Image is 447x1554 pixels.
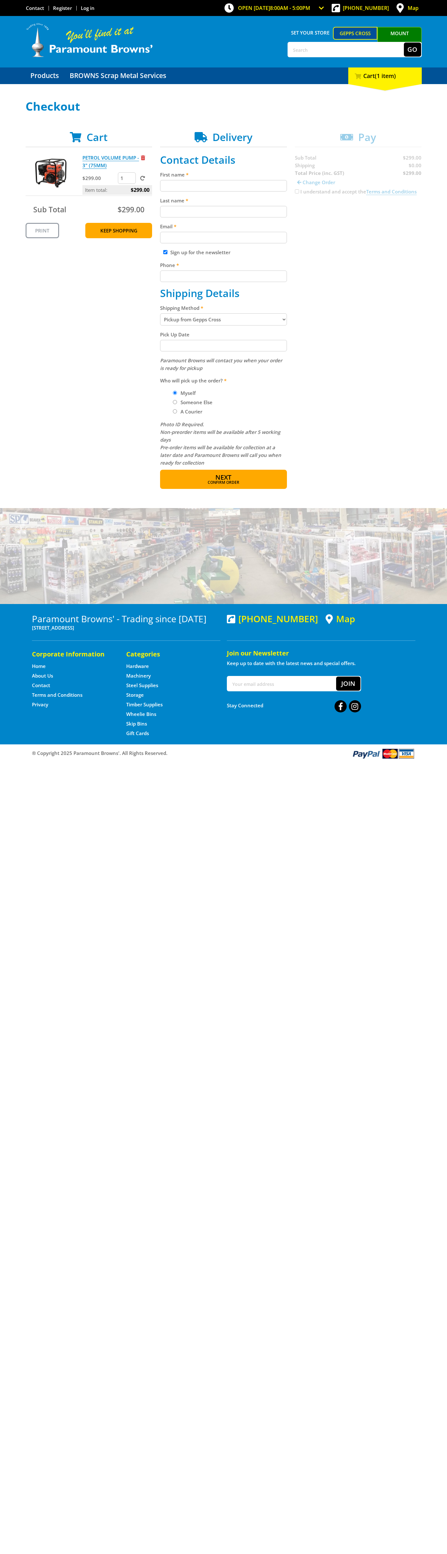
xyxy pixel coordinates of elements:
[160,470,287,489] button: Next Confirm order
[32,682,50,689] a: Go to the Contact page
[65,67,171,84] a: Go to the BROWNS Scrap Metal Services page
[87,130,108,144] span: Cart
[141,154,145,161] a: Remove from cart
[270,4,310,12] span: 8:00am - 5:00pm
[33,204,66,215] span: Sub Total
[333,27,377,40] a: Gepps Cross
[178,388,198,398] label: Myself
[32,624,220,632] p: [STREET_ADDRESS]
[26,748,422,759] div: ® Copyright 2025 Paramount Browns'. All Rights Reserved.
[126,692,144,698] a: Go to the Storage page
[160,377,287,384] label: Who will pick up the order?
[377,27,422,51] a: Mount [PERSON_NAME]
[126,701,163,708] a: Go to the Timber Supplies page
[174,481,273,484] span: Confirm order
[131,185,150,195] span: $299.00
[178,397,215,408] label: Someone Else
[126,720,147,727] a: Go to the Skip Bins page
[160,171,287,178] label: First name
[126,650,208,659] h5: Categories
[160,223,287,230] label: Email
[212,130,252,144] span: Delivery
[118,204,144,215] span: $299.00
[82,154,139,169] a: PETROL VOLUME PUMP - 3" (75MM)
[26,5,44,11] a: Go to the Contact page
[227,614,318,624] div: [PHONE_NUMBER]
[227,649,415,658] h5: Join our Newsletter
[32,663,46,670] a: Go to the Home page
[160,304,287,312] label: Shipping Method
[326,614,355,624] a: View a map of Gepps Cross location
[32,701,48,708] a: Go to the Privacy page
[81,5,95,11] a: Log in
[32,692,82,698] a: Go to the Terms and Conditions page
[160,331,287,338] label: Pick Up Date
[227,698,361,713] div: Stay Connected
[126,672,151,679] a: Go to the Machinery page
[173,391,177,395] input: Please select who will pick up the order.
[375,72,396,80] span: (1 item)
[82,185,152,195] p: Item total:
[160,287,287,299] h2: Shipping Details
[126,663,149,670] a: Go to the Hardware page
[178,406,204,417] label: A Courier
[160,206,287,217] input: Please enter your last name.
[351,748,415,759] img: PayPal, Mastercard, Visa accepted
[160,197,287,204] label: Last name
[126,711,156,718] a: Go to the Wheelie Bins page
[404,43,421,57] button: Go
[32,672,53,679] a: Go to the About Us page
[32,614,220,624] h3: Paramount Browns' - Trading since [DATE]
[288,43,404,57] input: Search
[160,313,287,326] select: Please select a shipping method.
[26,22,153,58] img: Paramount Browns'
[126,730,149,737] a: Go to the Gift Cards page
[160,154,287,166] h2: Contact Details
[348,67,422,84] div: Cart
[85,223,152,238] a: Keep Shopping
[215,473,231,482] span: Next
[238,4,310,12] span: OPEN [DATE]
[336,677,360,691] button: Join
[160,232,287,243] input: Please enter your email address.
[160,271,287,282] input: Please enter your telephone number.
[160,357,282,371] em: Paramount Browns will contact you when your order is ready for pickup
[173,409,177,413] input: Please select who will pick up the order.
[126,682,158,689] a: Go to the Steel Supplies page
[288,27,333,38] span: Set your store
[26,223,59,238] a: Print
[53,5,72,11] a: Go to the registration page
[173,400,177,404] input: Please select who will pick up the order.
[227,659,415,667] p: Keep up to date with the latest news and special offers.
[32,650,113,659] h5: Corporate Information
[170,249,230,255] label: Sign up for the newsletter
[160,340,287,351] input: Please select a pick up date.
[82,174,117,182] p: $299.00
[26,67,64,84] a: Go to the Products page
[32,154,70,192] img: PETROL VOLUME PUMP - 3" (75MM)
[26,100,422,113] h1: Checkout
[160,261,287,269] label: Phone
[227,677,336,691] input: Your email address
[160,180,287,192] input: Please enter your first name.
[160,421,281,466] em: Photo ID Required. Non-preorder items will be available after 5 working days Pre-order items will...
